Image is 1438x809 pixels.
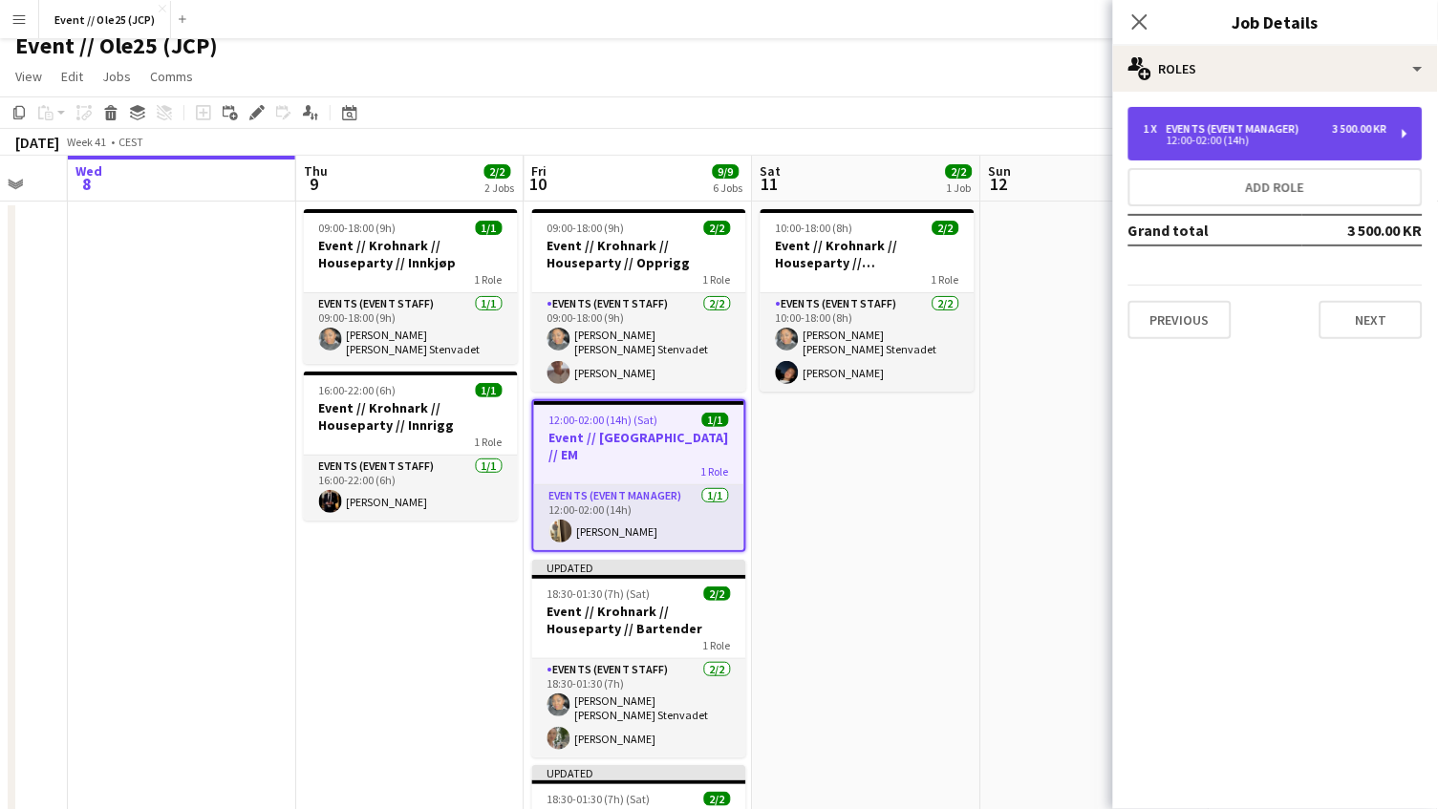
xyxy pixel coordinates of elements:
[304,293,518,364] app-card-role: Events (Event Staff)1/109:00-18:00 (9h)[PERSON_NAME] [PERSON_NAME] Stenvadet
[484,164,511,179] span: 2/2
[1113,10,1438,34] h3: Job Details
[54,64,91,89] a: Edit
[532,603,746,637] h3: Event // Krohnark // Houseparty // Bartender
[73,173,102,195] span: 8
[532,209,746,392] app-job-card: 09:00-18:00 (9h)2/2Event // Krohnark // Houseparty // Opprigg1 RoleEvents (Event Staff)2/209:00-1...
[15,32,218,60] h1: Event // Ole25 (JCP)
[702,413,729,427] span: 1/1
[947,181,972,195] div: 1 Job
[549,413,658,427] span: 12:00-02:00 (14h) (Sat)
[1144,122,1167,136] div: 1 x
[102,68,131,85] span: Jobs
[39,1,171,38] button: Event // Ole25 (JCP)
[1302,215,1423,245] td: 3 500.00 KR
[532,560,746,575] div: Updated
[713,164,740,179] span: 9/9
[761,162,782,180] span: Sat
[776,221,853,235] span: 10:00-18:00 (8h)
[704,586,731,601] span: 2/2
[761,209,975,392] app-job-card: 10:00-18:00 (8h)2/2Event // Krohnark // Houseparty // [GEOGRAPHIC_DATA]1 RoleEvents (Event Staff)...
[1167,122,1307,136] div: Events (Event Manager)
[704,221,731,235] span: 2/2
[704,792,731,806] span: 2/2
[319,221,397,235] span: 09:00-18:00 (9h)
[150,68,193,85] span: Comms
[986,173,1012,195] span: 12
[304,399,518,434] h3: Event // Krohnark // Houseparty // Innrigg
[15,68,42,85] span: View
[1113,46,1438,92] div: Roles
[304,456,518,521] app-card-role: Events (Event Staff)1/116:00-22:00 (6h)[PERSON_NAME]
[95,64,139,89] a: Jobs
[933,221,959,235] span: 2/2
[1144,136,1387,145] div: 12:00-02:00 (14h)
[118,135,143,149] div: CEST
[547,221,625,235] span: 09:00-18:00 (9h)
[703,638,731,652] span: 1 Role
[75,162,102,180] span: Wed
[319,383,397,397] span: 16:00-22:00 (6h)
[534,429,744,463] h3: Event // [GEOGRAPHIC_DATA] // EM
[475,272,503,287] span: 1 Role
[304,372,518,521] app-job-card: 16:00-22:00 (6h)1/1Event // Krohnark // Houseparty // Innrigg1 RoleEvents (Event Staff)1/116:00-2...
[532,237,746,271] h3: Event // Krohnark // Houseparty // Opprigg
[532,162,547,180] span: Fri
[532,659,746,757] app-card-role: Events (Event Staff)2/218:30-01:30 (7h)[PERSON_NAME] [PERSON_NAME] Stenvadet[PERSON_NAME]
[532,560,746,757] app-job-card: Updated18:30-01:30 (7h) (Sat)2/2Event // Krohnark // Houseparty // Bartender1 RoleEvents (Event S...
[301,173,328,195] span: 9
[946,164,973,179] span: 2/2
[534,485,744,550] app-card-role: Events (Event Manager)1/112:00-02:00 (14h)[PERSON_NAME]
[8,64,50,89] a: View
[61,68,83,85] span: Edit
[932,272,959,287] span: 1 Role
[547,586,651,601] span: 18:30-01:30 (7h) (Sat)
[485,181,515,195] div: 2 Jobs
[761,293,975,392] app-card-role: Events (Event Staff)2/210:00-18:00 (8h)[PERSON_NAME] [PERSON_NAME] Stenvadet[PERSON_NAME]
[532,399,746,552] app-job-card: 12:00-02:00 (14h) (Sat)1/1Event // [GEOGRAPHIC_DATA] // EM1 RoleEvents (Event Manager)1/112:00-02...
[532,293,746,392] app-card-role: Events (Event Staff)2/209:00-18:00 (9h)[PERSON_NAME] [PERSON_NAME] Stenvadet[PERSON_NAME]
[1320,301,1423,339] button: Next
[63,135,111,149] span: Week 41
[758,173,782,195] span: 11
[304,237,518,271] h3: Event // Krohnark // Houseparty // Innkjøp
[532,765,746,780] div: Updated
[701,464,729,479] span: 1 Role
[989,162,1012,180] span: Sun
[1128,301,1232,339] button: Previous
[761,237,975,271] h3: Event // Krohnark // Houseparty // [GEOGRAPHIC_DATA]
[1128,168,1423,206] button: Add role
[142,64,201,89] a: Comms
[304,162,328,180] span: Thu
[304,209,518,364] app-job-card: 09:00-18:00 (9h)1/1Event // Krohnark // Houseparty // Innkjøp1 RoleEvents (Event Staff)1/109:00-1...
[703,272,731,287] span: 1 Role
[476,383,503,397] span: 1/1
[529,173,547,195] span: 10
[1128,215,1302,245] td: Grand total
[714,181,743,195] div: 6 Jobs
[476,221,503,235] span: 1/1
[475,435,503,449] span: 1 Role
[1333,122,1387,136] div: 3 500.00 KR
[547,792,651,806] span: 18:30-01:30 (7h) (Sat)
[15,133,59,152] div: [DATE]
